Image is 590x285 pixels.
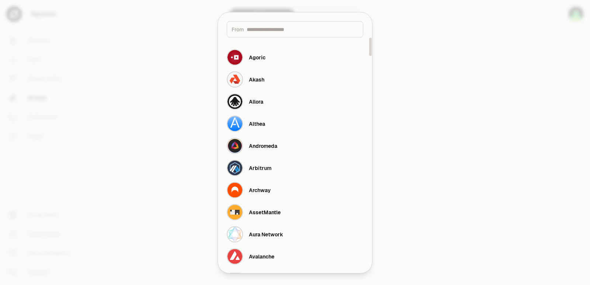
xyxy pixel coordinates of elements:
[222,112,368,135] button: Althea LogoAlthea
[249,98,263,105] div: Allora
[227,204,243,220] img: AssetMantle Logo
[222,223,368,245] button: Aura Network LogoAura Network
[222,135,368,157] button: Andromeda LogoAndromeda
[249,142,277,149] div: Andromeda
[227,248,243,264] img: Avalanche Logo
[249,230,283,238] div: Aura Network
[249,120,265,127] div: Althea
[249,164,271,171] div: Arbitrum
[232,25,244,33] span: From
[249,53,265,61] div: Agoric
[222,46,368,68] button: Agoric LogoAgoric
[249,186,271,194] div: Archway
[227,182,243,198] img: Archway Logo
[249,76,264,83] div: Akash
[227,160,243,176] img: Arbitrum Logo
[222,245,368,267] button: Avalanche LogoAvalanche
[222,157,368,179] button: Arbitrum LogoArbitrum
[222,179,368,201] button: Archway LogoArchway
[227,138,243,154] img: Andromeda Logo
[249,253,274,260] div: Avalanche
[227,93,243,110] img: Allora Logo
[249,208,281,216] div: AssetMantle
[227,226,243,242] img: Aura Network Logo
[222,68,368,90] button: Akash LogoAkash
[222,90,368,112] button: Allora LogoAllora
[227,115,243,132] img: Althea Logo
[227,71,243,87] img: Akash Logo
[222,201,368,223] button: AssetMantle LogoAssetMantle
[227,49,243,65] img: Agoric Logo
